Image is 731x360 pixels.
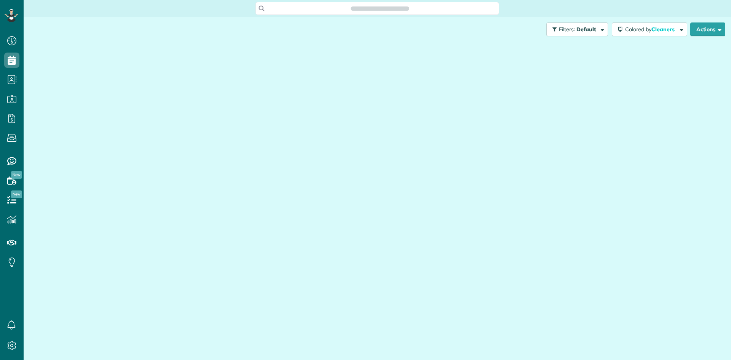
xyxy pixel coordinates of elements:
button: Actions [690,22,725,36]
span: New [11,171,22,179]
span: Default [576,26,597,33]
button: Filters: Default [546,22,608,36]
span: Colored by [625,26,677,33]
span: New [11,190,22,198]
span: Search ZenMaid… [358,5,401,12]
a: Filters: Default [543,22,608,36]
button: Colored byCleaners [612,22,687,36]
span: Cleaners [651,26,676,33]
span: Filters: [559,26,575,33]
